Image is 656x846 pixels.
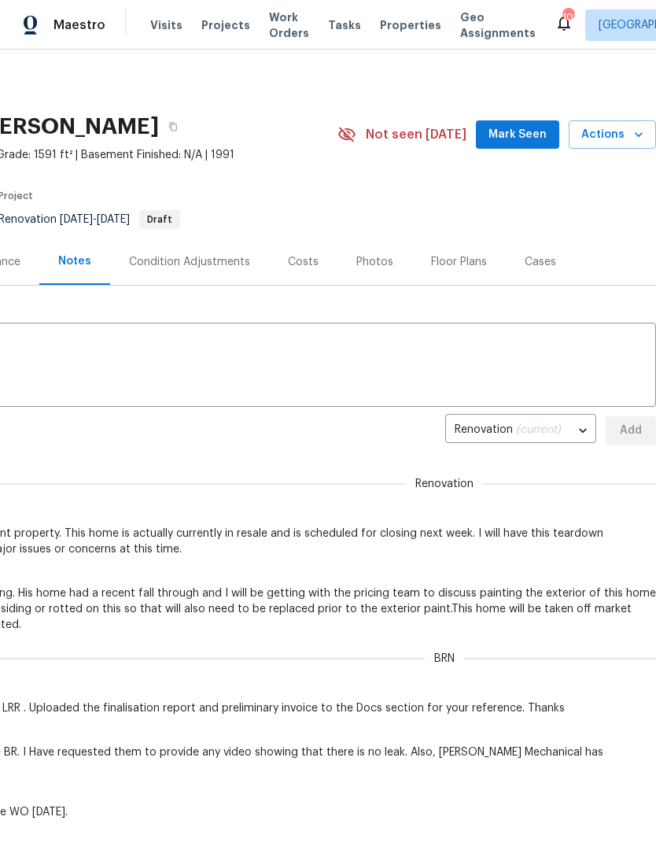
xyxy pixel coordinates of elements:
span: Visits [150,17,182,33]
div: Renovation (current) [445,412,596,450]
span: BRN [425,651,464,667]
span: Actions [581,125,643,145]
div: Photos [356,254,393,270]
span: [DATE] [60,214,93,225]
div: Floor Plans [431,254,487,270]
span: Tasks [328,20,361,31]
div: Notes [58,253,91,269]
button: Copy Address [159,113,187,141]
span: (current) [516,424,561,435]
div: Costs [288,254,319,270]
span: [DATE] [97,214,130,225]
div: Cases [525,254,556,270]
span: Maestro [53,17,105,33]
button: Mark Seen [476,120,559,150]
span: Draft [141,215,179,224]
span: Projects [201,17,250,33]
span: Renovation [406,476,483,492]
span: Mark Seen [488,125,547,145]
span: - [60,214,130,225]
div: 103 [562,9,573,25]
button: Actions [569,120,656,150]
span: Not seen [DATE] [366,127,466,142]
span: Properties [380,17,441,33]
span: Work Orders [269,9,309,41]
div: Condition Adjustments [129,254,250,270]
span: Geo Assignments [460,9,536,41]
